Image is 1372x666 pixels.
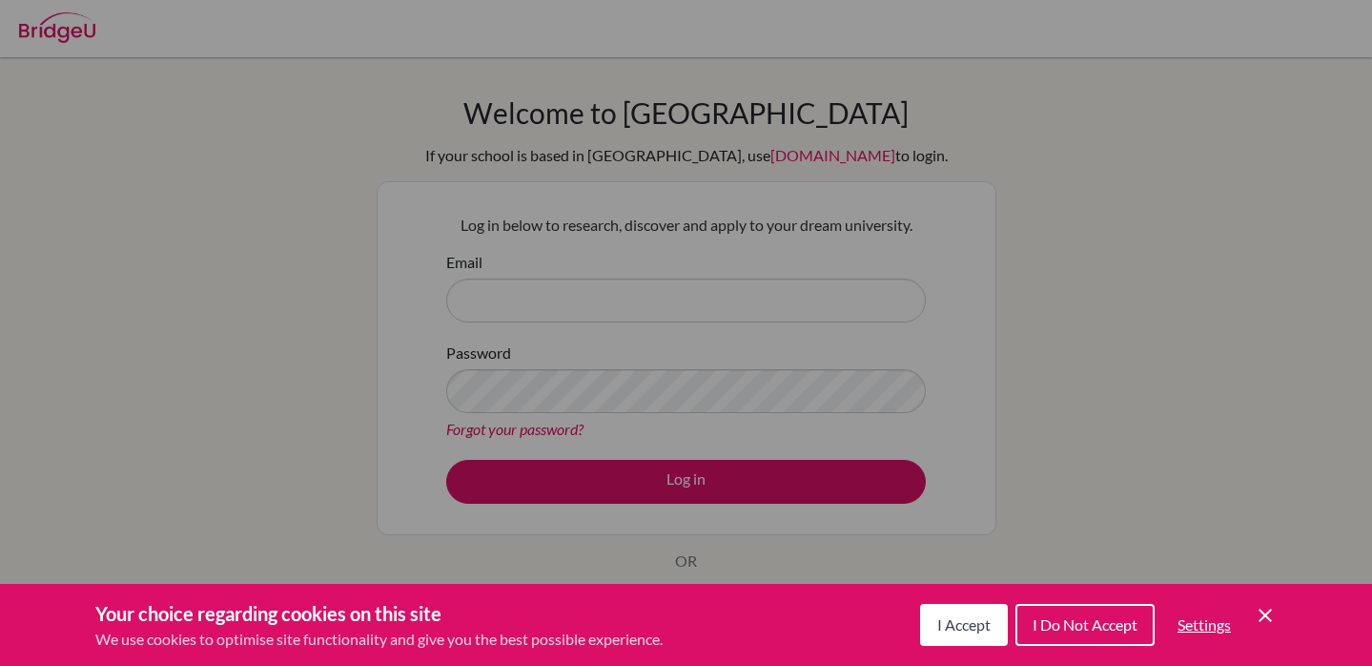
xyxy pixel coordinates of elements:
[937,615,991,634] span: I Accept
[1162,606,1246,644] button: Settings
[95,599,663,628] h3: Your choice regarding cookies on this site
[95,628,663,651] p: We use cookies to optimise site functionality and give you the best possible experience.
[1015,604,1155,646] button: I Do Not Accept
[1177,615,1231,634] span: Settings
[1033,615,1137,634] span: I Do Not Accept
[1254,604,1277,627] button: Save and close
[920,604,1008,646] button: I Accept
